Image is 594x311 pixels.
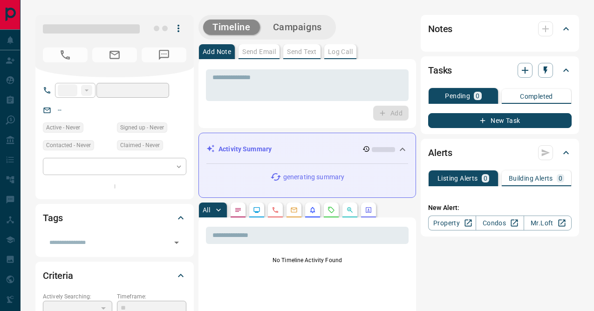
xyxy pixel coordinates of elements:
[346,206,354,214] svg: Opportunities
[520,93,553,100] p: Completed
[428,145,452,160] h2: Alerts
[203,207,210,213] p: All
[253,206,260,214] svg: Lead Browsing Activity
[43,47,88,62] span: No Number
[428,203,572,213] p: New Alert:
[484,175,487,182] p: 0
[58,106,61,114] a: --
[170,236,183,249] button: Open
[476,216,524,230] a: Condos
[476,93,479,99] p: 0
[43,292,112,301] p: Actively Searching:
[428,113,572,128] button: New Task
[142,47,186,62] span: No Number
[290,206,298,214] svg: Emails
[272,206,279,214] svg: Calls
[428,18,572,40] div: Notes
[46,141,91,150] span: Contacted - Never
[428,63,452,78] h2: Tasks
[428,216,476,230] a: Property
[309,206,316,214] svg: Listing Alerts
[43,207,186,229] div: Tags
[509,175,553,182] p: Building Alerts
[437,175,478,182] p: Listing Alerts
[203,48,231,55] p: Add Note
[117,292,186,301] p: Timeframe:
[43,268,73,283] h2: Criteria
[206,256,409,264] p: No Timeline Activity Found
[120,123,164,132] span: Signed up - Never
[43,264,186,287] div: Criteria
[445,93,470,99] p: Pending
[92,47,137,62] span: No Email
[264,20,331,35] button: Campaigns
[120,141,160,150] span: Claimed - Never
[559,175,562,182] p: 0
[283,172,344,182] p: generating summary
[46,123,80,132] span: Active - Never
[218,144,272,154] p: Activity Summary
[328,206,335,214] svg: Requests
[428,59,572,81] div: Tasks
[206,141,408,158] div: Activity Summary
[365,206,372,214] svg: Agent Actions
[234,206,242,214] svg: Notes
[43,210,62,225] h2: Tags
[203,20,260,35] button: Timeline
[524,216,572,230] a: Mr.Loft
[428,21,452,36] h2: Notes
[428,142,572,164] div: Alerts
